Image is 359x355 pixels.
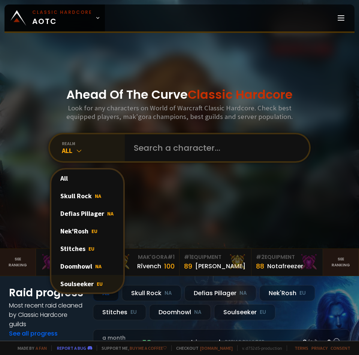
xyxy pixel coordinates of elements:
small: Classic Hardcore [32,9,92,16]
small: EU [260,309,266,316]
div: Equipment [184,253,247,261]
div: Equipment [256,253,319,261]
span: Support me, [97,345,167,351]
div: Skull Rock [51,187,123,205]
a: a fan [36,345,47,351]
a: #2Equipment88Notafreezer [251,249,323,276]
div: Soulseeker [214,304,275,320]
a: #1Equipment89[PERSON_NAME] [179,249,251,276]
span: # 2 [256,253,265,261]
a: [DOMAIN_NAME] [200,345,233,351]
small: NA [239,290,247,297]
div: [PERSON_NAME] [195,261,245,271]
div: Mak'Gora [40,253,103,261]
small: NA [165,290,172,297]
h4: Most recent raid cleaned by Classic Hardcore guilds [9,301,84,329]
small: EU [130,309,137,316]
div: Defias Pillager [184,285,256,301]
span: # 1 [184,253,191,261]
span: EU [88,245,94,252]
h1: Raid progress [9,285,84,301]
a: Buy me a coffee [130,345,167,351]
div: Stitches [93,304,146,320]
div: realm [62,141,125,146]
div: All [51,169,123,187]
div: Stitches [51,240,123,257]
span: NA [95,193,101,199]
span: EU [91,228,97,235]
a: Privacy [311,345,328,351]
span: v. d752d5 - production [237,345,282,351]
div: Nek'Rosh [51,222,123,240]
small: NA [194,309,202,316]
div: Rîvench [137,261,161,271]
a: Mak'Gora#1Rîvench100 [108,249,179,276]
span: Classic Hardcore [188,86,293,103]
a: See all progress [9,329,58,338]
span: NA [107,210,114,217]
a: Consent [331,345,350,351]
div: Skull Rock [122,285,181,301]
div: Doomhowl [51,257,123,275]
div: Soulseeker [51,275,123,293]
h3: Look for any characters on World of Warcraft Classic Hardcore. Check best equipped players, mak'g... [54,104,305,121]
input: Search a character... [129,134,300,161]
div: 89 [184,261,192,271]
span: Made by [13,345,47,351]
span: EU [97,281,103,287]
div: Mak'Gora [112,253,175,261]
a: a month agozgpetri on godDefias Pillager8 /90 [93,329,350,355]
div: All [62,146,125,155]
span: AOTC [32,9,92,27]
div: Nek'Rosh [259,285,315,301]
span: # 1 [168,253,175,261]
a: Terms [295,345,308,351]
h1: Ahead Of The Curve [66,86,293,104]
div: Defias Pillager [51,205,123,222]
div: Notafreezer [267,261,303,271]
span: NA [95,263,102,270]
small: EU [299,290,306,297]
span: Checkout [171,345,233,351]
a: Seeranking [323,249,359,276]
a: Report a bug [57,345,86,351]
div: 88 [256,261,264,271]
a: Mak'Gora#2Rivench100 [36,249,108,276]
div: Doomhowl [149,304,211,320]
div: 100 [164,261,175,271]
a: Classic HardcoreAOTC [4,4,105,31]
